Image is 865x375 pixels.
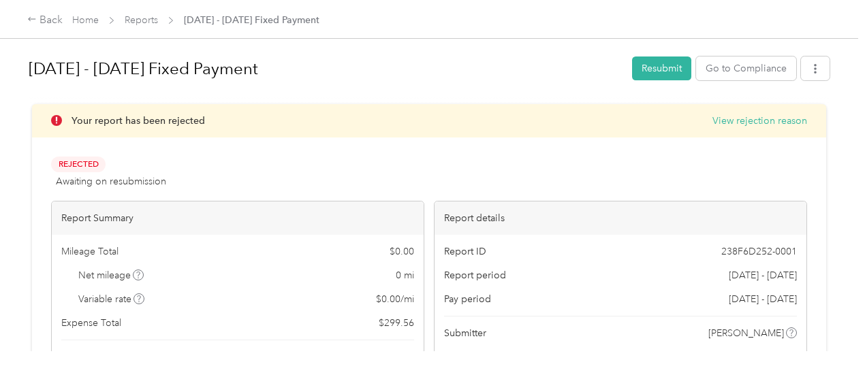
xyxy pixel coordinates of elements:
span: Report period [444,268,506,282]
button: Go to Compliance [696,56,796,80]
span: Submitter [444,326,486,340]
span: Rejected [51,157,106,172]
span: $ 0.00 / mi [376,292,414,306]
span: Mileage Total [61,244,119,259]
span: Variable rate [78,292,145,306]
span: Report total [61,350,116,365]
h1: Sep 1 - 30, 2025 Fixed Payment [29,52,623,85]
a: Home [72,14,99,26]
span: Submitted on [444,350,503,364]
span: Expense Total [61,316,121,330]
div: Report Summary [52,201,424,235]
span: [DATE] - [DATE] [729,268,797,282]
a: Reports [125,14,158,26]
button: View rejection reason [712,114,807,128]
span: [PERSON_NAME] [708,326,784,340]
span: Net mileage [78,268,144,282]
span: $ 299.56 [379,316,414,330]
span: 0 mi [396,268,414,282]
p: Your report has been rejected [72,114,205,128]
span: Pay period [444,292,491,306]
div: Report details [435,201,806,235]
button: Resubmit [632,56,691,80]
span: Awaiting on resubmission [56,174,166,189]
span: [DATE] - [DATE] Fixed Payment [184,13,319,27]
span: Report ID [444,244,486,259]
span: $ 0.00 [390,244,414,259]
iframe: Everlance-gr Chat Button Frame [789,299,865,375]
div: Back [27,12,63,29]
span: 238F6D252-0001 [721,244,797,259]
span: $ 299.56 [375,350,414,366]
span: [DATE] - [DATE] [729,292,797,306]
